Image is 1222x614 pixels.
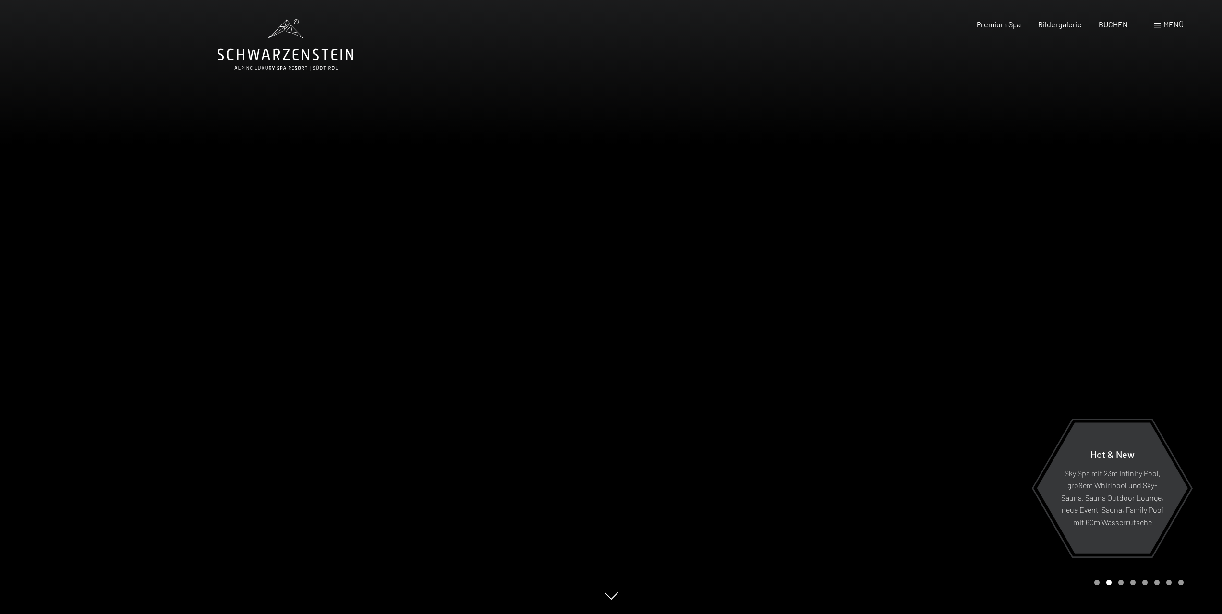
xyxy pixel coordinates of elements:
div: Carousel Page 4 [1130,580,1136,585]
div: Carousel Pagination [1091,580,1184,585]
div: Carousel Page 1 [1094,580,1100,585]
div: Carousel Page 2 (Current Slide) [1106,580,1112,585]
a: Hot & New Sky Spa mit 23m Infinity Pool, großem Whirlpool und Sky-Sauna, Sauna Outdoor Lounge, ne... [1036,422,1188,554]
div: Carousel Page 3 [1118,580,1124,585]
div: Carousel Page 5 [1142,580,1148,585]
a: Bildergalerie [1038,20,1082,29]
div: Carousel Page 8 [1178,580,1184,585]
span: Menü [1163,20,1184,29]
div: Carousel Page 7 [1166,580,1172,585]
a: Premium Spa [977,20,1021,29]
p: Sky Spa mit 23m Infinity Pool, großem Whirlpool und Sky-Sauna, Sauna Outdoor Lounge, neue Event-S... [1060,467,1164,528]
a: BUCHEN [1099,20,1128,29]
span: Hot & New [1090,448,1135,459]
div: Carousel Page 6 [1154,580,1160,585]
